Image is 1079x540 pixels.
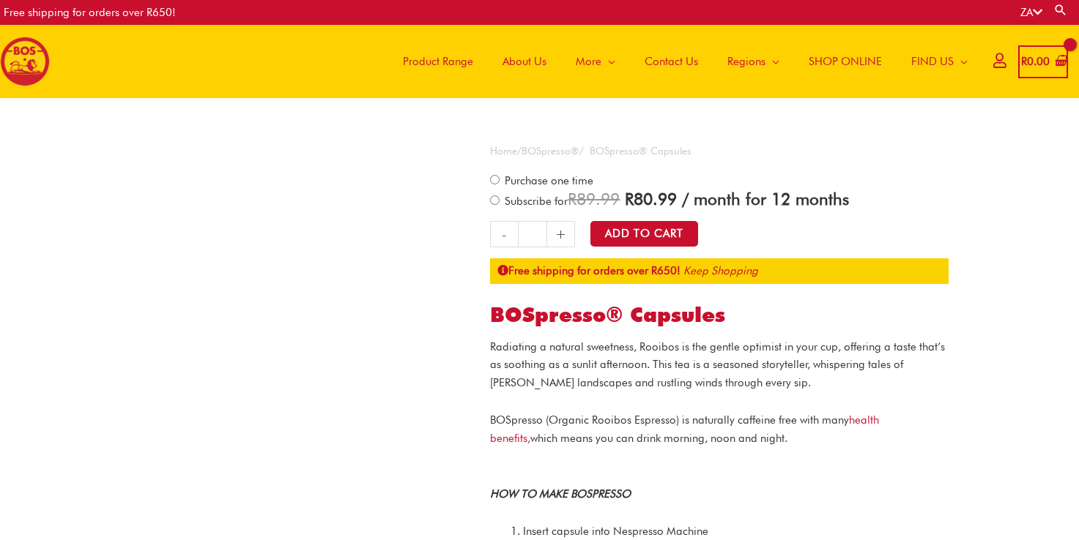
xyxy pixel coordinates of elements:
[568,189,620,209] span: 89.99
[503,195,849,208] span: Subscribe for
[490,145,517,157] a: Home
[727,40,765,83] span: Regions
[561,25,630,98] a: More
[645,40,698,83] span: Contact Us
[1021,55,1050,68] bdi: 0.00
[809,40,882,83] span: SHOP ONLINE
[490,195,500,205] input: Subscribe for / month for 12 months
[568,189,576,209] span: R
[490,221,518,247] a: -
[630,25,713,98] a: Contact Us
[403,40,473,83] span: Product Range
[490,487,631,500] strong: HOW TO MAKE BOSPRESSO
[497,264,681,277] strong: Free shipping for orders over R650!
[1018,45,1068,78] a: View Shopping Cart, empty
[794,25,897,98] a: SHOP ONLINE
[625,189,677,209] span: 80.99
[1021,55,1027,68] span: R
[490,338,949,392] p: Radiating a natural sweetness, Rooibos is the gentle optimist in your cup, offering a taste that’...
[377,25,982,98] nav: Site Navigation
[547,221,575,247] a: +
[522,145,579,157] a: BOSpresso®
[1020,6,1042,19] a: ZA
[490,413,879,445] a: health benefits,
[625,189,634,209] span: R
[490,142,949,160] nav: Breadcrumb
[682,189,849,209] span: / month for 12 months
[911,40,954,83] span: FIND US
[490,303,949,328] h1: BOSpresso® Capsules
[490,413,879,445] span: BOSpresso (Organic Rooibos Espresso) is naturally caffeine free with many which means you can dri...
[1053,3,1068,17] a: Search button
[490,175,500,184] input: Purchase one time
[713,25,794,98] a: Regions
[388,25,488,98] a: Product Range
[503,174,593,187] span: Purchase one time
[683,264,758,277] a: Keep Shopping
[518,221,546,247] input: Product quantity
[488,25,561,98] a: About Us
[576,40,601,83] span: More
[590,221,698,247] button: Add to Cart
[503,40,546,83] span: About Us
